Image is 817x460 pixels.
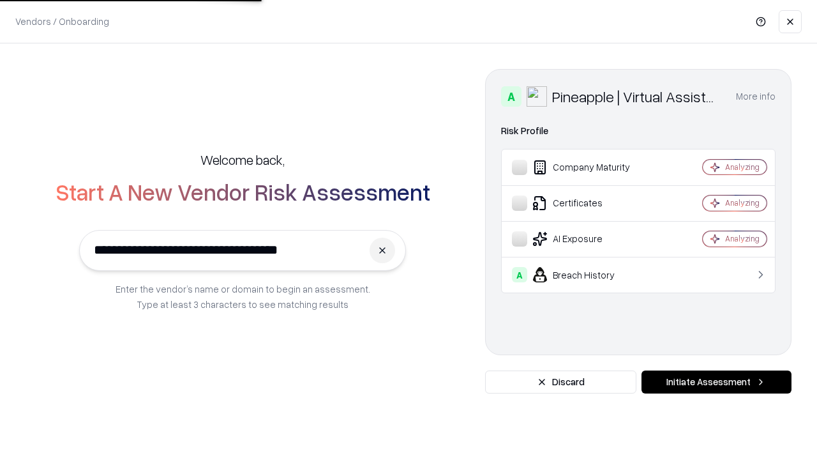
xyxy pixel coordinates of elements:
[56,179,430,204] h2: Start A New Vendor Risk Assessment
[116,281,370,312] p: Enter the vendor’s name or domain to begin an assessment. Type at least 3 characters to see match...
[527,86,547,107] img: Pineapple | Virtual Assistant Agency
[501,86,521,107] div: A
[736,85,776,108] button: More info
[725,233,760,244] div: Analyzing
[485,371,636,394] button: Discard
[512,195,664,211] div: Certificates
[15,15,109,28] p: Vendors / Onboarding
[512,160,664,175] div: Company Maturity
[200,151,285,169] h5: Welcome back,
[512,231,664,247] div: AI Exposure
[552,86,721,107] div: Pineapple | Virtual Assistant Agency
[725,162,760,172] div: Analyzing
[512,267,527,282] div: A
[512,267,664,282] div: Breach History
[501,123,776,139] div: Risk Profile
[725,197,760,208] div: Analyzing
[641,371,791,394] button: Initiate Assessment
